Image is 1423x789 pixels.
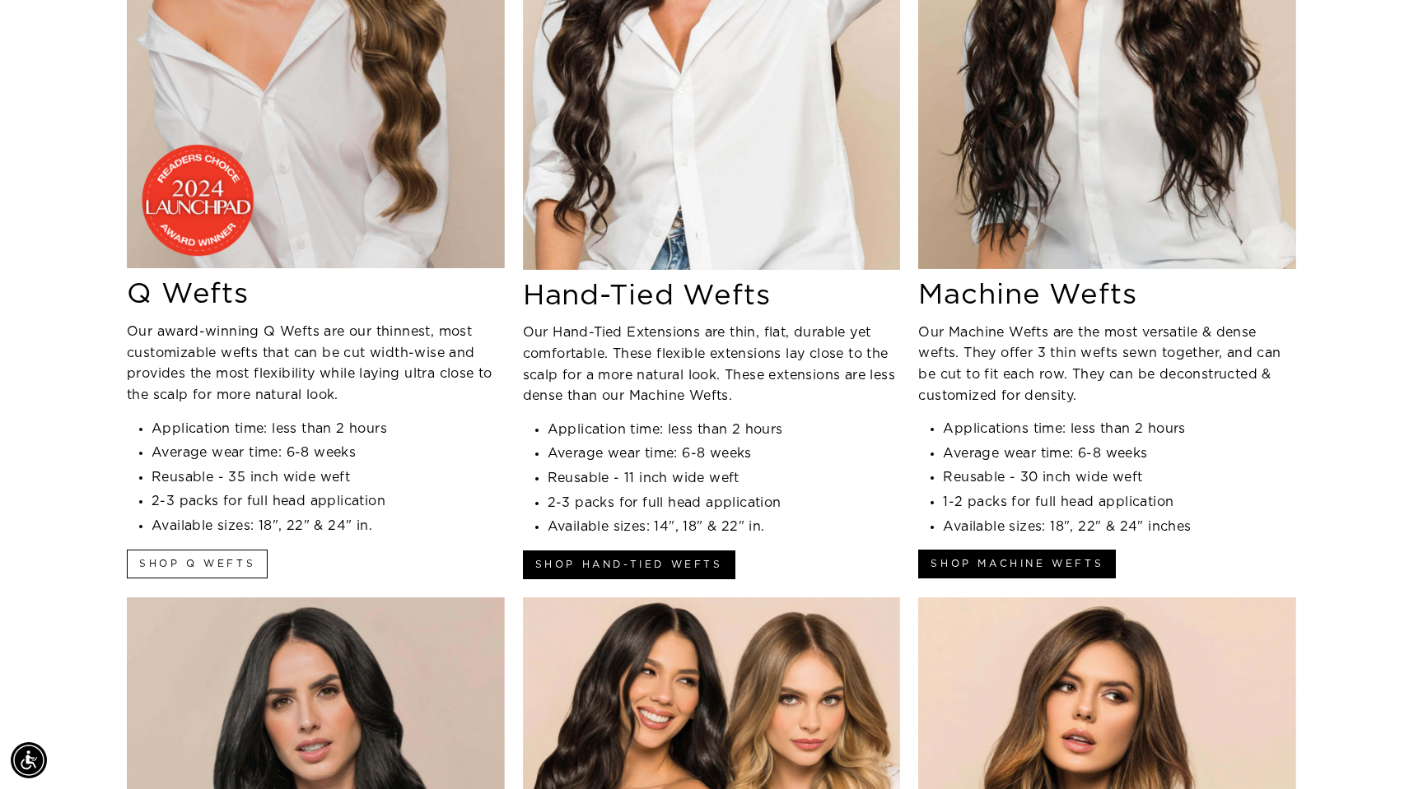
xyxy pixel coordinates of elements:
[152,491,505,513] li: 2-3 packs for full head application
[127,322,505,406] p: Our award-winning Q Wefts are our thinnest, most customizable wefts that can be cut width-wise an...
[523,282,901,311] h3: Hand-Tied Wefts
[943,443,1296,465] li: Average wear time: 6-8 weeks
[548,443,901,465] li: Average wear time: 6-8 weeks
[152,516,505,537] li: Available sizes: 18", 22" & 24" in.
[548,517,901,538] li: Available sizes: 14", 18" & 22" in.
[523,550,735,579] a: Shop Hand-Tied Wefts
[152,467,505,489] li: Reusable - 35 inch wide weft
[943,419,1296,440] li: Applications time: less than 2 hours
[548,493,901,514] li: 2-3 packs for full head application
[523,323,901,406] p: Our Hand-Tied Extensions are thin, flat, durable yet comfortable. These flexible extensions lay c...
[943,467,1296,489] li: Reusable - 30 inch wide weft
[918,550,1116,578] a: Shop Machine Wefts
[918,323,1296,406] p: Our Machine Wefts are the most versatile & dense wefts. They offer 3 thin wefts sewn together, an...
[918,281,1296,310] h3: Machine Wefts
[11,742,47,778] div: Accessibility Menu
[548,420,901,441] li: Application time: less than 2 hours
[943,517,1296,538] li: Available sizes: 18", 22" & 24" inches
[548,468,901,490] li: Reusable - 11 inch wide weft
[127,281,505,309] h3: Q Wefts
[152,419,505,440] li: Application time: less than 2 hours
[943,492,1296,513] li: 1-2 packs for full head application
[152,443,505,464] li: Average wear time: 6-8 weeks
[127,550,268,578] a: Shop Q Wefts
